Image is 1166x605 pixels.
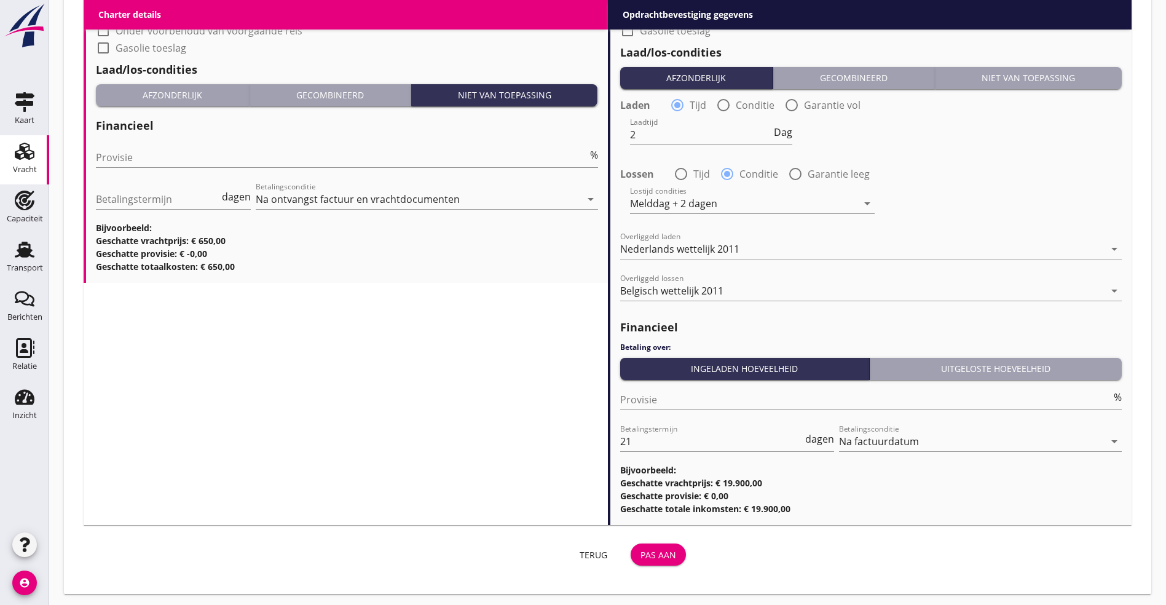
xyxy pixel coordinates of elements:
[640,25,711,37] label: Gasolie toeslag
[620,390,1112,409] input: Provisie
[693,168,710,180] label: Tijd
[620,44,1122,61] h2: Laad/los-condities
[804,99,861,111] label: Garantie vol
[250,84,411,106] button: Gecombineerd
[7,313,42,321] div: Berichten
[839,436,919,447] div: Na factuurdatum
[96,221,598,234] h3: Bijvoorbeeld:
[1107,283,1122,298] i: arrow_drop_down
[620,342,1122,353] h4: Betaling over:
[577,548,611,561] div: Terug
[620,285,723,296] div: Belgisch wettelijk 2011
[935,67,1122,89] button: Niet van toepassing
[96,260,598,273] h3: Geschatte totaalkosten: € 650,00
[96,148,588,167] input: Provisie
[96,61,598,78] h2: Laad/los-condities
[256,194,460,205] div: Na ontvangst factuur en vrachtdocumenten
[588,150,598,160] div: %
[774,127,792,137] span: Dag
[640,7,827,20] label: Onder voorbehoud van voorgaande reis
[567,544,621,566] button: Terug
[15,116,34,124] div: Kaart
[625,71,768,84] div: Afzonderlijk
[96,234,598,247] h3: Geschatte vrachtprijs: € 650,00
[96,117,598,134] h2: Financieel
[620,99,650,111] strong: Laden
[96,247,598,260] h3: Geschatte provisie: € -0,00
[583,192,598,207] i: arrow_drop_down
[803,434,834,444] div: dagen
[640,548,676,561] div: Pas aan
[620,489,1122,502] h3: Geschatte provisie: € 0,00
[630,198,717,209] div: Melddag + 2 dagen
[116,7,215,20] label: Stremming/ijstoeslag
[116,42,186,54] label: Gasolie toeslag
[416,89,593,101] div: Niet van toepassing
[2,3,47,49] img: logo-small.a267ee39.svg
[778,71,929,84] div: Gecombineerd
[620,168,654,180] strong: Lossen
[13,165,37,173] div: Vracht
[1107,242,1122,256] i: arrow_drop_down
[808,168,870,180] label: Garantie leeg
[690,99,706,111] label: Tijd
[620,358,870,380] button: Ingeladen hoeveelheid
[7,264,43,272] div: Transport
[620,319,1122,336] h2: Financieel
[96,84,250,106] button: Afzonderlijk
[254,89,406,101] div: Gecombineerd
[631,544,686,566] button: Pas aan
[12,571,37,595] i: account_circle
[411,84,598,106] button: Niet van toepassing
[940,71,1117,84] div: Niet van toepassing
[620,464,1122,476] h3: Bijvoorbeeld:
[12,362,37,370] div: Relatie
[739,168,778,180] label: Conditie
[101,89,244,101] div: Afzonderlijk
[1107,434,1122,449] i: arrow_drop_down
[625,362,865,375] div: Ingeladen hoeveelheid
[219,192,251,202] div: dagen
[620,432,803,451] input: Betalingstermijn
[96,189,219,209] input: Betalingstermijn
[620,243,739,255] div: Nederlands wettelijk 2011
[12,411,37,419] div: Inzicht
[630,125,771,144] input: Laadtijd
[620,67,774,89] button: Afzonderlijk
[7,215,43,223] div: Capaciteit
[1111,392,1122,402] div: %
[860,196,875,211] i: arrow_drop_down
[736,99,774,111] label: Conditie
[620,502,1122,515] h3: Geschatte totale inkomsten: € 19.900,00
[875,362,1117,375] div: Uitgeloste hoeveelheid
[773,67,935,89] button: Gecombineerd
[870,358,1122,380] button: Uitgeloste hoeveelheid
[620,476,1122,489] h3: Geschatte vrachtprijs: € 19.900,00
[116,25,302,37] label: Onder voorbehoud van voorgaande reis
